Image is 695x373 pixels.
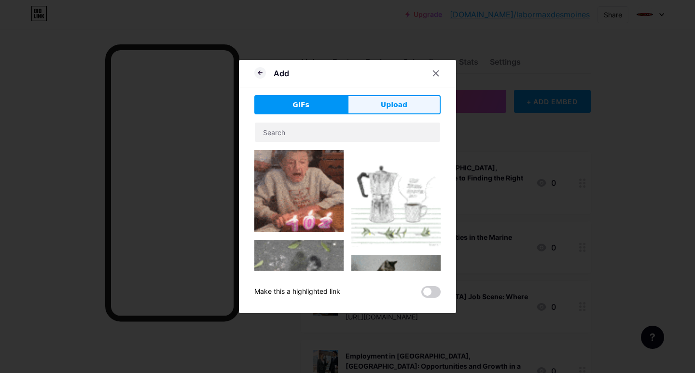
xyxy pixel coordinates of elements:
[255,123,440,142] input: Search
[254,286,340,298] div: Make this a highlighted link
[351,150,441,247] img: Gihpy
[351,255,441,323] img: Gihpy
[274,68,289,79] div: Add
[381,100,407,110] span: Upload
[254,150,344,232] img: Gihpy
[292,100,309,110] span: GIFs
[254,240,344,299] img: Gihpy
[347,95,441,114] button: Upload
[254,95,347,114] button: GIFs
